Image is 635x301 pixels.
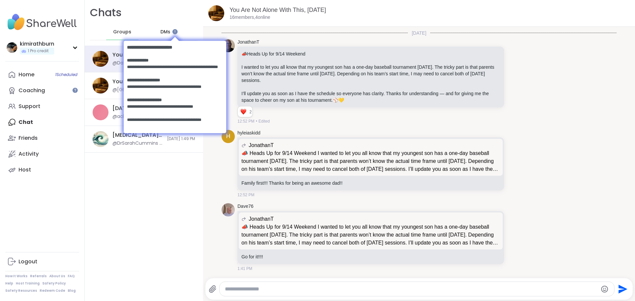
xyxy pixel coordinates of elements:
[5,98,79,114] a: Support
[112,105,162,112] div: [DATE] Night Check-In / Let-Out, [DATE]
[68,288,76,293] a: Blog
[241,51,500,57] p: Heads Up for 9/14 Weekend
[408,30,430,36] span: [DATE]
[5,281,13,286] a: Help
[19,258,37,265] div: Logout
[5,274,27,279] a: How It Works
[28,48,49,54] span: 1 Pro credit
[333,97,338,103] span: ⚾
[249,215,274,223] span: JonathanT
[5,11,79,34] img: ShareWell Nav Logo
[237,118,254,124] span: 12:52 PM
[20,40,54,48] div: kimirathburn
[237,203,253,210] a: Dave76
[241,253,500,260] p: Go for it!!!!
[5,83,79,98] a: Coaching
[601,285,609,293] button: Emoji picker
[112,113,162,120] div: @achirico - very good thank you for having me
[241,149,500,173] p: 📣 Heads Up for 9/14 Weekend I wanted to let you all know that my youngest son has a one-day baseb...
[112,140,163,147] div: @DrSarahCummins - [URL][DOMAIN_NAME]
[259,118,270,124] span: Edited
[30,274,47,279] a: Referrals
[241,223,500,247] p: 📣 Heads Up for 9/14 Weekend I wanted to let you all know that my youngest son has a one-day baseb...
[241,90,500,103] p: I’ll update you as soon as I have the schedule so everyone has clarity. Thanks for understanding ...
[225,286,598,292] textarea: Type your message
[614,282,629,296] button: Send
[72,88,78,93] iframe: Spotlight
[208,5,224,21] img: You Are Not Alone With This, Sep 11
[112,60,164,66] div: @Dave76 - Go for it!!!!
[237,192,254,198] span: 12:52 PM
[241,180,500,186] p: Family first!!! Thanks for being an awesome dad!!
[19,71,34,78] div: Home
[5,130,79,146] a: Friends
[68,274,75,279] a: FAQ
[112,78,162,85] div: You Are Not Alone With This, [DATE]
[117,29,233,144] iframe: Spotlight
[230,7,326,13] a: You Are Not Alone With This, [DATE]
[222,203,235,216] img: https://sharewell-space-live.sfo3.digitaloceanspaces.com/user-generated/9859c229-e659-410d-bee8-9...
[5,254,79,270] a: Logout
[237,39,259,46] a: JonathanT
[93,104,108,120] img: Monday Night Check-In / Let-Out, Sep 08
[241,64,500,84] p: I wanted to let you all know that my youngest son has a one-day baseball tournament [DATE]. The t...
[249,109,252,115] span: 2
[338,97,344,103] span: 💛
[93,51,108,67] img: You Are Not Alone With This, Sep 11
[90,5,122,20] h1: Chats
[230,14,270,21] p: 16 members, 4 online
[5,288,37,293] a: Safety Resources
[7,42,17,53] img: kimirathburn
[241,51,247,56] span: 📣
[238,106,249,117] div: Reaction list
[55,72,77,77] span: 1 Scheduled
[249,141,274,149] span: JonathanT
[19,103,40,110] div: Support
[19,87,45,94] div: Coaching
[112,132,163,139] div: [MEDICAL_DATA], PCOS, PMDD Support & Empowerment, [DATE]
[240,109,247,114] button: Reactions: love
[112,87,162,93] div: @[GEOGRAPHIC_DATA] - Thanks everyone that shared. We will all be OK. [PERSON_NAME] hang in there.
[237,130,260,136] a: hyleiaskidd
[5,67,79,83] a: Home1Scheduled
[256,118,257,124] span: •
[5,146,79,162] a: Activity
[40,288,65,293] a: Redeem Code
[16,281,40,286] a: Host Training
[49,274,65,279] a: About Us
[93,78,108,94] img: You Are Not Alone With This, Sep 09
[112,51,178,58] div: You Are Not Alone With This, [DATE]
[19,134,38,142] div: Friends
[5,162,79,178] a: Host
[93,131,108,147] img: Endometriosis, PCOS, PMDD Support & Empowerment, Sep 08
[113,29,131,35] span: Groups
[42,281,66,286] a: Safety Policy
[19,150,39,158] div: Activity
[19,166,31,173] div: Host
[237,266,252,272] span: 1:41 PM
